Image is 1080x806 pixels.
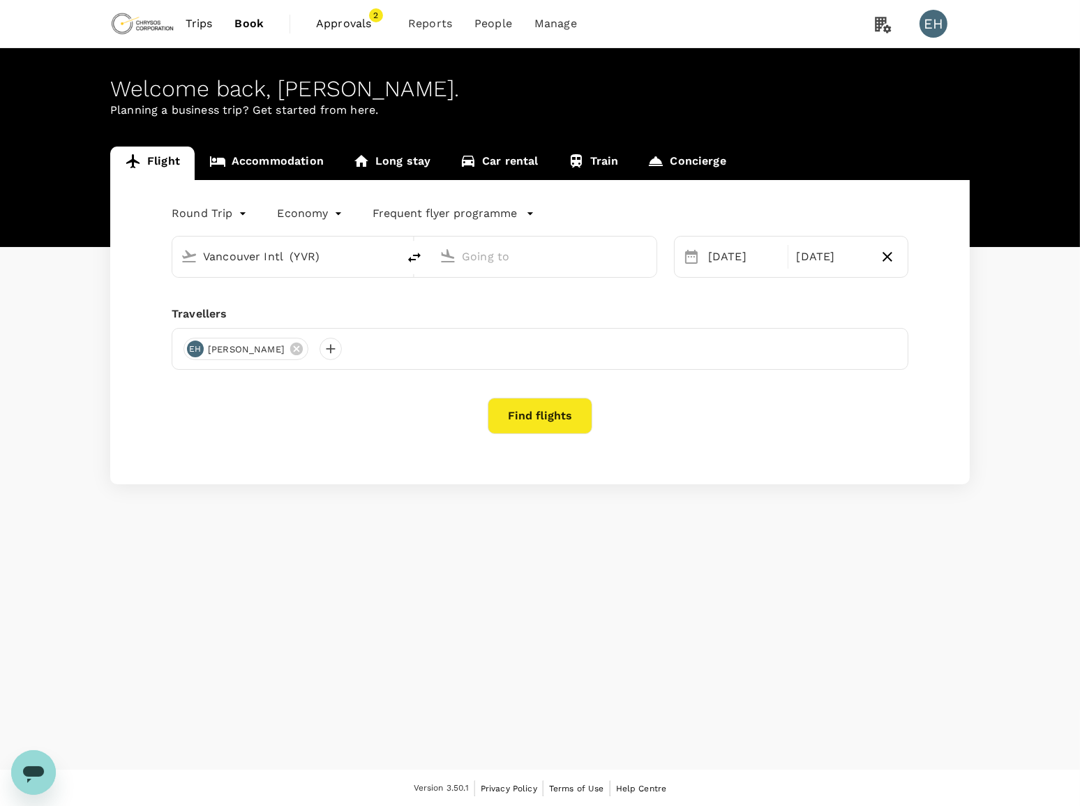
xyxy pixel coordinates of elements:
p: Planning a business trip? Get started from here. [110,102,970,119]
span: Book [234,15,264,32]
div: Travellers [172,306,908,322]
div: Economy [278,202,345,225]
div: Welcome back , [PERSON_NAME] . [110,76,970,102]
a: Accommodation [195,147,338,180]
span: Approvals [316,15,386,32]
span: Help Centre [616,784,667,793]
span: Manage [534,15,577,32]
div: Round Trip [172,202,250,225]
div: EH[PERSON_NAME] [183,338,308,360]
button: Frequent flyer programme [373,205,534,222]
div: EH [187,341,204,357]
button: Open [647,255,650,258]
span: Privacy Policy [481,784,537,793]
span: [PERSON_NAME] [200,343,293,357]
span: Version 3.50.1 [414,782,469,796]
div: [DATE] [791,243,873,271]
span: People [474,15,512,32]
a: Concierge [633,147,740,180]
div: [DATE] [703,243,785,271]
button: Find flights [488,398,592,434]
span: Reports [408,15,452,32]
button: delete [398,241,431,274]
a: Car rental [445,147,553,180]
span: Terms of Use [549,784,604,793]
a: Terms of Use [549,781,604,796]
p: Frequent flyer programme [373,205,518,222]
iframe: Button to launch messaging window [11,750,56,795]
span: Trips [186,15,213,32]
a: Flight [110,147,195,180]
img: Chrysos Corporation [110,8,174,39]
div: EH [920,10,947,38]
a: Privacy Policy [481,781,537,796]
button: Open [388,255,391,258]
input: Going to [462,246,627,267]
input: Depart from [203,246,368,267]
a: Help Centre [616,781,667,796]
span: 2 [369,8,383,22]
a: Train [553,147,633,180]
a: Long stay [338,147,445,180]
